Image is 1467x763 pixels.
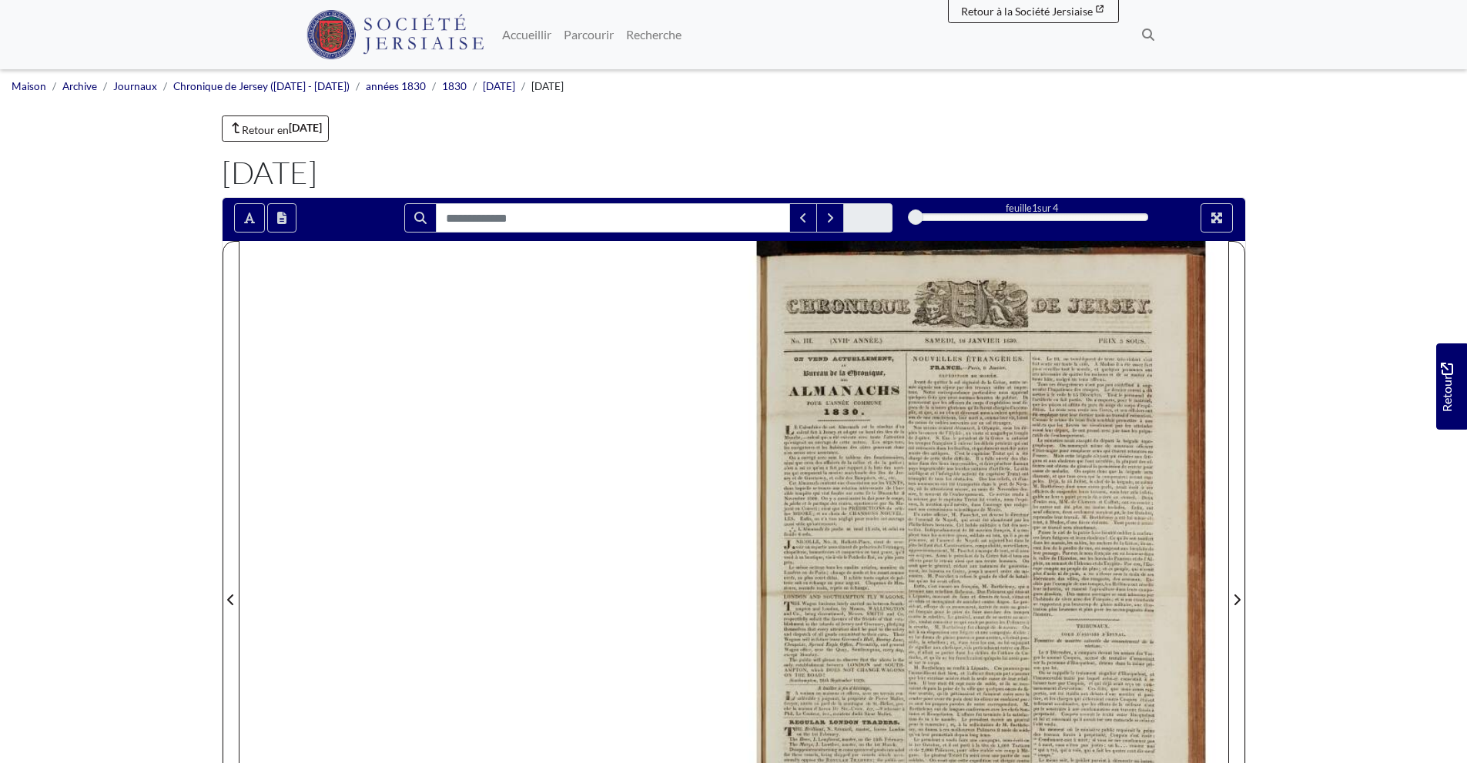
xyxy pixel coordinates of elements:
font: feuille [1006,202,1032,214]
a: années 1830 [366,80,426,92]
button: Ouvrir la fenêtre de transcription [267,203,296,233]
font: Parcourir [564,27,614,42]
a: Chronique de Jersey ([DATE] - [DATE]) [173,80,350,92]
a: Souhaitez-vous donner votre avis ? [1436,343,1467,430]
a: [DATE] [483,80,515,92]
font: sur 4 [1037,202,1058,214]
a: Accueillir [496,19,558,50]
font: Retour à la Société Jersiaise [961,5,1093,18]
font: Recherche [626,27,682,42]
a: Recherche [620,19,688,50]
font: [DATE] [222,153,317,191]
font: 1 [1032,202,1037,214]
button: Prochain match [816,203,844,233]
a: 1830 [442,80,467,92]
button: Mode plein écran [1201,203,1233,233]
font: Retour en [242,123,289,136]
button: Recherche [404,203,437,233]
button: Match précédent [789,203,817,233]
font: Retour [1439,375,1454,412]
img: Société Jersiaise [306,10,484,59]
a: Archive [62,80,97,92]
button: Basculer la sélection de texte (Alt+T) [234,203,265,233]
a: Maison [12,80,46,92]
a: Parcourir [558,19,620,50]
input: Rechercher [436,203,790,233]
font: [DATE] [531,80,564,92]
a: Journaux [113,80,157,92]
font: Accueillir [502,27,551,42]
a: Retour en[DATE] [222,115,330,142]
font: [DATE] [289,121,322,134]
a: Logo de la Société Jersiaise [306,6,484,63]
